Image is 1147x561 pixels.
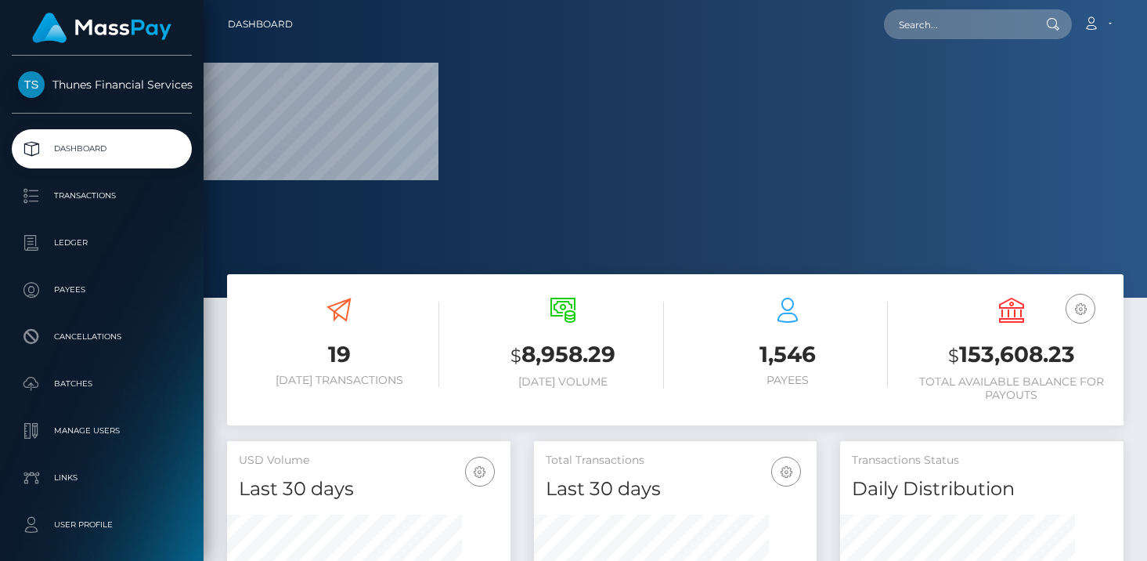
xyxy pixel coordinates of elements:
a: Dashboard [12,129,192,168]
h5: Transactions Status [852,453,1112,469]
p: Payees [18,278,186,302]
p: Batches [18,372,186,396]
p: Dashboard [18,137,186,161]
h4: Last 30 days [239,476,499,503]
span: Thunes Financial Services [12,78,192,92]
h4: Daily Distribution [852,476,1112,503]
small: $ [948,345,959,367]
h6: [DATE] Transactions [239,374,439,387]
a: Cancellations [12,317,192,357]
a: Transactions [12,176,192,215]
h6: Payees [687,374,888,387]
img: Thunes Financial Services [18,71,45,98]
h5: Total Transactions [546,453,806,469]
a: Payees [12,270,192,309]
a: Manage Users [12,411,192,451]
h3: 19 [239,339,439,370]
img: MassPay Logo [32,13,171,43]
input: Search... [884,9,1031,39]
a: Ledger [12,223,192,262]
a: Dashboard [228,8,293,41]
h6: Total Available Balance for Payouts [911,375,1112,402]
h5: USD Volume [239,453,499,469]
p: Ledger [18,231,186,255]
h6: [DATE] Volume [463,375,663,389]
p: Transactions [18,184,186,208]
a: User Profile [12,505,192,545]
p: Cancellations [18,325,186,349]
small: $ [510,345,521,367]
h4: Last 30 days [546,476,806,503]
p: User Profile [18,513,186,537]
p: Manage Users [18,419,186,443]
a: Links [12,458,192,498]
h3: 153,608.23 [911,339,1112,371]
p: Links [18,466,186,490]
h3: 8,958.29 [463,339,663,371]
a: Batches [12,364,192,404]
h3: 1,546 [687,339,888,370]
